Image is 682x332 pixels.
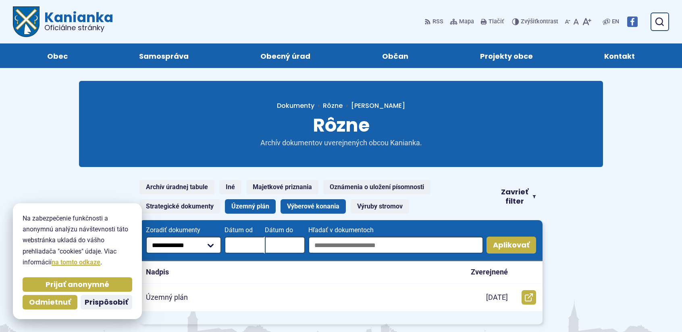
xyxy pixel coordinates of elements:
button: Nastaviť pôvodnú veľkosť písma [572,13,580,30]
span: Občan [382,43,408,68]
p: Nadpis [146,268,169,277]
span: Tlačiť [489,19,504,25]
a: Projekty obce [452,43,561,68]
span: Prijať anonymné [46,280,109,289]
span: Mapa [459,17,474,27]
a: RSS [424,13,445,30]
span: Hľadať v dokumentoch [308,227,483,234]
a: Mapa [448,13,476,30]
button: Zavrieť filter [494,188,543,206]
button: Prispôsobiť [81,295,132,309]
p: Archív dokumentov uverejnených obcou Kanianka. [244,138,438,148]
a: Výruby stromov [351,199,409,214]
a: Samospráva [112,43,217,68]
button: Aplikovať [487,237,536,254]
span: Dokumenty [277,101,314,110]
span: Zvýšiť [521,18,536,25]
input: Dátum do [265,237,305,254]
button: Zvýšiťkontrast [512,13,560,30]
a: Strategické dokumenty [139,199,220,214]
p: [DATE] [486,293,508,302]
input: Dátum od [225,237,265,254]
a: Oznámenia o uložení písomnosti [323,180,430,194]
img: Prejsť na Facebook stránku [627,16,638,27]
input: Hľadať v dokumentoch [308,237,483,254]
span: Kontakt [604,43,635,68]
img: Prejsť na domovskú stránku [13,6,40,37]
span: Dátum do [265,227,305,234]
a: [PERSON_NAME] [343,101,405,110]
span: Dátum od [225,227,265,234]
a: Občan [354,43,436,68]
a: Obecný úrad [233,43,338,68]
a: na tomto odkaze [52,258,100,266]
span: RSS [432,17,443,27]
a: Iné [219,180,241,194]
span: [PERSON_NAME] [351,101,405,110]
a: Obec [19,43,96,68]
span: Samospráva [139,43,189,68]
a: Majetkové priznania [246,180,318,194]
a: Kontakt [576,43,663,68]
a: Výberové konania [281,199,346,214]
a: Rôzne [323,101,343,110]
span: Rôzne [313,112,370,138]
a: Archív úradnej tabule [139,180,214,194]
span: Kanianka [40,10,113,31]
a: Územný plán [225,199,276,214]
a: Logo Kanianka, prejsť na domovskú stránku. [13,6,113,37]
button: Tlačiť [479,13,505,30]
a: EN [610,17,621,27]
button: Odmietnuť [23,295,77,309]
button: Prijať anonymné [23,277,132,292]
span: Odmietnuť [29,298,71,307]
p: Územný plán [146,293,188,302]
span: Zoradiť dokumenty [146,227,221,234]
select: Zoradiť dokumenty [146,237,221,254]
span: Obecný úrad [260,43,310,68]
span: EN [612,17,619,27]
button: Zmenšiť veľkosť písma [563,13,572,30]
span: Zavrieť filter [501,188,529,206]
span: Prispôsobiť [85,298,128,307]
a: Dokumenty [277,101,323,110]
p: Zverejnené [471,268,508,277]
p: Na zabezpečenie funkčnosti a anonymnú analýzu návštevnosti táto webstránka ukladá do vášho prehli... [23,213,132,268]
span: Obec [47,43,68,68]
button: Zväčšiť veľkosť písma [580,13,593,30]
span: Oficiálne stránky [44,24,113,31]
span: Projekty obce [480,43,533,68]
span: kontrast [521,19,558,25]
